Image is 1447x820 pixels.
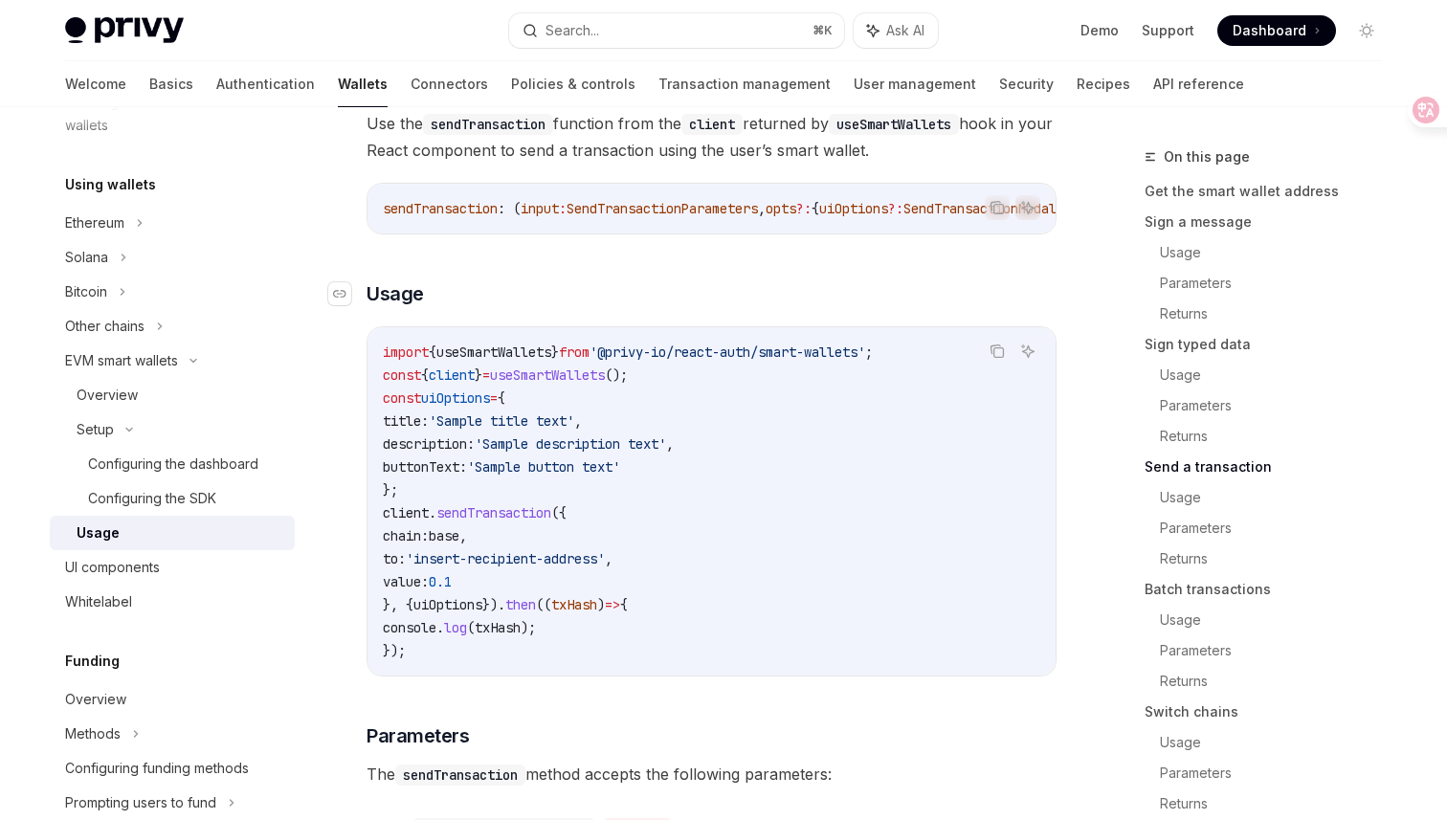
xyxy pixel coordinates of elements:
span: 'Sample description text' [475,435,666,453]
a: Returns [1160,421,1397,452]
span: (( [536,596,551,613]
span: 'Sample title text' [429,412,574,430]
div: Whitelabel [65,590,132,613]
button: Copy the contents from the code block [985,195,1010,220]
code: sendTransaction [395,765,525,786]
a: Send a transaction [1145,452,1397,482]
span: client [383,504,429,521]
div: Overview [77,384,138,407]
span: chain: [383,527,429,544]
span: to: [383,550,406,567]
a: Parameters [1160,513,1397,543]
div: Overview [65,688,126,711]
span: : ( [498,200,521,217]
a: API reference [1153,61,1244,107]
span: Usage [367,280,424,307]
a: Batch transactions [1145,574,1397,605]
span: uiOptions [421,389,490,407]
span: uiOptions [413,596,482,613]
span: buttonText: [383,458,467,476]
span: . [436,619,444,636]
a: Returns [1160,666,1397,697]
button: Search...⌘K [509,13,844,48]
span: sendTransaction [383,200,498,217]
span: { [812,200,819,217]
a: Parameters [1160,758,1397,788]
div: UI components [65,556,160,579]
span: log [444,619,467,636]
div: Other chains [65,315,145,338]
div: Prompting users to fund [65,791,216,814]
a: Wallets [338,61,388,107]
span: 'Sample button text' [467,458,620,476]
span: { [429,344,436,361]
img: light logo [65,17,184,44]
span: input [521,200,559,217]
span: ); [521,619,536,636]
span: base [429,527,459,544]
a: Configuring the dashboard [50,447,295,481]
span: }, { [383,596,413,613]
a: Parameters [1160,635,1397,666]
span: , [666,435,674,453]
span: = [490,389,498,407]
button: Ask AI [854,13,938,48]
span: opts [766,200,796,217]
span: Dashboard [1233,21,1306,40]
span: , [758,200,766,217]
a: Whitelabel [50,585,295,619]
span: value: [383,573,429,590]
a: Usage [1160,237,1397,268]
span: txHash [475,619,521,636]
span: 'insert-recipient-address' [406,550,605,567]
div: Configuring the dashboard [88,453,258,476]
a: Overview [50,682,295,717]
div: Methods [65,722,121,745]
button: Copy the contents from the code block [985,339,1010,364]
a: Demo [1080,21,1119,40]
span: ) [597,596,605,613]
span: }); [383,642,406,659]
span: , [605,550,612,567]
a: Support [1142,21,1194,40]
a: Switch chains [1145,697,1397,727]
a: Recipes [1077,61,1130,107]
a: Navigate to header [328,280,367,307]
span: import [383,344,429,361]
span: useSmartWallets [490,366,605,384]
h5: Using wallets [65,173,156,196]
span: description: [383,435,475,453]
a: Transaction management [658,61,831,107]
a: Connectors [411,61,488,107]
a: Sign typed data [1145,329,1397,360]
div: Search... [545,19,599,42]
a: Security [999,61,1054,107]
a: Usage [1160,605,1397,635]
a: Usage [1160,482,1397,513]
a: UI components [50,550,295,585]
span: = [482,366,490,384]
a: Policies & controls [511,61,635,107]
a: Get the smart wallet address [1145,176,1397,207]
span: sendTransaction [436,504,551,521]
span: ?: [888,200,903,217]
span: '@privy-io/react-auth/smart-wallets' [590,344,865,361]
a: Returns [1160,543,1397,574]
span: txHash [551,596,597,613]
span: title: [383,412,429,430]
a: Parameters [1160,268,1397,299]
a: Parameters [1160,390,1397,421]
div: Bitcoin [65,280,107,303]
a: Authentication [216,61,315,107]
span: }). [482,596,505,613]
span: Parameters [367,722,469,749]
div: Configuring funding methods [65,757,249,780]
code: sendTransaction [423,114,553,135]
span: => [605,596,620,613]
button: Ask AI [1015,339,1040,364]
span: } [475,366,482,384]
div: Setup [77,418,114,441]
a: Basics [149,61,193,107]
span: useSmartWallets [436,344,551,361]
a: Welcome [65,61,126,107]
